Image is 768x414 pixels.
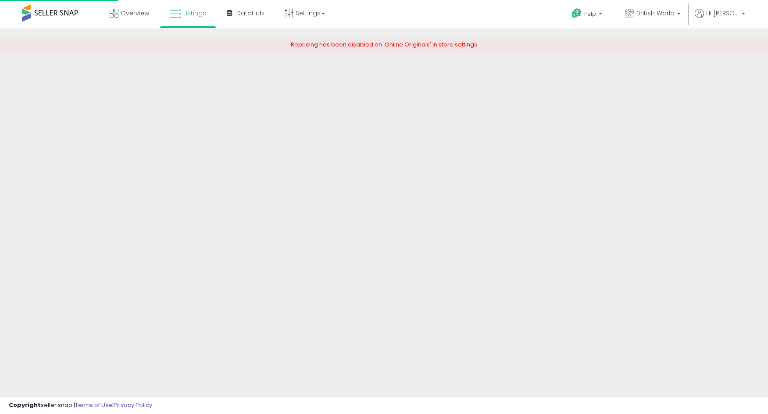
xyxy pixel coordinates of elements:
i: Get Help [571,8,582,19]
span: British World [636,9,675,18]
span: Listings [183,9,206,18]
a: Help [564,1,611,29]
span: Repricing has been disabled on 'Online Originals' in store settings [291,40,477,49]
a: Hi [PERSON_NAME] [695,9,745,29]
span: Help [584,10,596,18]
span: Hi [PERSON_NAME] [706,9,739,18]
span: Overview [121,9,149,18]
span: DataHub [236,9,264,18]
